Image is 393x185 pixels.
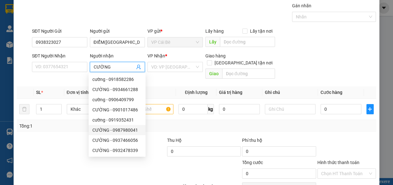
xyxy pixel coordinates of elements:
span: Đơn vị tính [67,90,90,95]
div: SĐT Người Nhận [32,52,87,59]
span: Định lượng [185,90,207,95]
div: SĐT Người Gửi [32,28,87,35]
span: Cước hàng [321,90,342,95]
span: plus [367,107,373,112]
span: Giá trị hàng [219,90,242,95]
input: VD: Bàn, Ghế [122,104,173,114]
div: Người gửi [90,28,145,35]
div: CƯỜNG - 0901017486 [92,106,142,113]
span: VP Nhận [147,53,165,58]
input: 0 [219,104,260,114]
div: CƯỜNG - 0934661288 [92,86,142,93]
button: plus [366,104,374,114]
span: kg [208,104,214,114]
input: Dọc đường [222,69,275,79]
div: CƯỜNG - 0932478339 [89,145,146,155]
button: delete [19,104,29,114]
th: Ghi chú [262,86,318,99]
div: cường - 0906409799 [92,96,142,103]
div: cường - 0919352431 [92,116,142,123]
div: cường - 0918582286 [89,74,146,84]
div: VP gửi [147,28,203,35]
div: cường - 0918582286 [92,76,142,83]
input: Dọc đường [220,37,275,47]
div: cường - 0906409799 [89,95,146,105]
label: Hình thức thanh toán [317,160,359,165]
div: cường - 0919352431 [89,115,146,125]
div: CƯỜNG - 0987980041 [89,125,146,135]
span: SL [36,90,41,95]
span: Lấy [205,37,220,47]
div: Tổng: 1 [19,122,152,129]
div: CƯỜNG - 0901017486 [89,105,146,115]
span: Lấy hàng [205,29,224,34]
div: CƯỜNG - 0937466056 [92,137,142,144]
span: Lấy tận nơi [247,28,275,35]
div: CƯỜNG - 0987980041 [92,127,142,134]
span: Thu Hộ [167,138,182,143]
span: user-add [136,64,141,69]
span: VP Cái Bè [151,37,199,47]
span: Giao [205,69,222,79]
span: [GEOGRAPHIC_DATA] tận nơi [212,59,275,66]
label: Gán nhãn [292,3,311,8]
span: Tổng cước [242,160,263,165]
div: CƯỜNG - 0934661288 [89,84,146,95]
span: Giao hàng [205,53,226,58]
span: Khác [71,104,114,114]
input: Ghi Chú [265,104,316,114]
div: Người nhận [90,52,145,59]
div: CƯỜNG - 0932478339 [92,147,142,154]
div: Phí thu hộ [242,137,316,146]
div: CƯỜNG - 0937466056 [89,135,146,145]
